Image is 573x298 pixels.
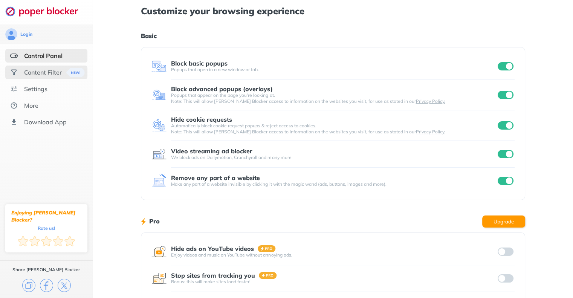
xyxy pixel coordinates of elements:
[5,28,17,40] img: avatar.svg
[24,102,38,109] div: More
[171,92,496,104] div: Popups that appear on the page you’re looking at. Note: This will allow [PERSON_NAME] Blocker acc...
[38,226,55,230] div: Rate us!
[10,118,18,126] img: download-app.svg
[259,272,277,279] img: pro-badge.svg
[171,148,252,154] div: Video streaming ad blocker
[171,86,272,92] div: Block advanced popups (overlays)
[171,154,496,160] div: We block ads on Dailymotion, Crunchyroll and many more
[151,173,167,188] img: feature icon
[171,252,496,258] div: Enjoy videos and music on YouTube without annoying ads.
[141,31,525,41] h1: Basic
[171,272,255,279] div: Stop sites from tracking you
[482,215,525,228] button: Upgrade
[10,52,18,60] img: features-selected.svg
[10,102,18,109] img: about.svg
[171,174,260,181] div: Remove any part of a website
[171,245,254,252] div: Hide ads on YouTube videos
[151,118,167,133] img: feature icon
[24,118,67,126] div: Download App
[66,68,84,77] img: menuBanner.svg
[151,244,167,259] img: feature icon
[171,181,496,187] div: Make any part of a website invisible by clicking it with the magic wand (ads, buttons, images and...
[24,69,62,76] div: Content Filter
[24,85,47,93] div: Settings
[151,87,167,102] img: feature icon
[171,123,496,135] div: Automatically block cookie request popups & reject access to cookies. Note: This will allow [PERS...
[10,69,18,76] img: social.svg
[22,279,35,292] img: copy.svg
[24,52,63,60] div: Control Panel
[40,279,53,292] img: facebook.svg
[151,147,167,162] img: feature icon
[151,271,167,286] img: feature icon
[416,129,445,134] a: Privacy Policy.
[58,279,71,292] img: x.svg
[141,6,525,16] h1: Customize your browsing experience
[171,279,496,285] div: Bonus: this will make sites load faster!
[141,217,146,226] img: lighting bolt
[171,116,232,123] div: Hide cookie requests
[5,6,86,17] img: logo-webpage.svg
[11,209,81,223] div: Enjoying [PERSON_NAME] Blocker?
[12,267,80,273] div: Share [PERSON_NAME] Blocker
[171,60,228,67] div: Block basic popups
[416,98,445,104] a: Privacy Policy.
[171,67,496,73] div: Popups that open in a new window or tab.
[151,59,167,74] img: feature icon
[149,216,160,226] h1: Pro
[10,85,18,93] img: settings.svg
[20,31,32,37] div: Login
[258,245,276,252] img: pro-badge.svg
